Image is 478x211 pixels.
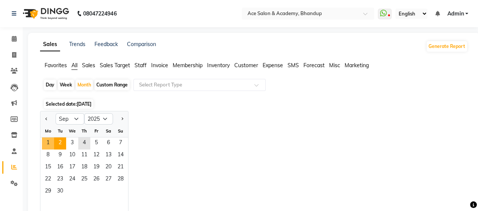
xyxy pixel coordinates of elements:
span: SMS [288,62,299,69]
a: Sales [40,38,60,51]
span: All [71,62,77,69]
div: Tuesday, September 9, 2025 [54,149,66,162]
div: Su [114,125,127,137]
span: 16 [54,162,66,174]
div: Month [76,80,93,90]
span: [DATE] [77,101,91,107]
div: Sunday, September 21, 2025 [114,162,127,174]
span: Favorites [45,62,67,69]
span: Expense [263,62,283,69]
span: 6 [102,137,114,149]
div: Tuesday, September 2, 2025 [54,137,66,149]
div: Day [44,80,56,90]
span: Forecast [303,62,325,69]
span: 19 [90,162,102,174]
span: 18 [78,162,90,174]
div: Th [78,125,90,137]
span: 27 [102,174,114,186]
a: Feedback [94,41,118,48]
span: Membership [173,62,203,69]
div: Fr [90,125,102,137]
a: Trends [69,41,85,48]
span: 9 [54,149,66,162]
div: Saturday, September 13, 2025 [102,149,114,162]
div: Tuesday, September 16, 2025 [54,162,66,174]
div: Wednesday, September 3, 2025 [66,137,78,149]
button: Generate Report [427,41,467,52]
div: Saturday, September 27, 2025 [102,174,114,186]
span: Marketing [345,62,369,69]
div: Thursday, September 18, 2025 [78,162,90,174]
div: Thursday, September 25, 2025 [78,174,90,186]
select: Select year [84,113,113,125]
div: Saturday, September 20, 2025 [102,162,114,174]
span: 22 [42,174,54,186]
a: Comparison [127,41,156,48]
div: Sunday, September 7, 2025 [114,137,127,149]
select: Select month [56,113,84,125]
div: Mo [42,125,54,137]
div: Friday, September 12, 2025 [90,149,102,162]
div: Custom Range [94,80,130,90]
span: 3 [66,137,78,149]
span: 23 [54,174,66,186]
div: Monday, September 15, 2025 [42,162,54,174]
img: logo [19,3,71,24]
span: Invoice [151,62,168,69]
span: 10 [66,149,78,162]
span: 30 [54,186,66,198]
div: Monday, September 1, 2025 [42,137,54,149]
span: 8 [42,149,54,162]
span: 12 [90,149,102,162]
span: Customer [234,62,258,69]
span: 26 [90,174,102,186]
div: Sa [102,125,114,137]
div: Thursday, September 11, 2025 [78,149,90,162]
span: 28 [114,174,127,186]
span: 20 [102,162,114,174]
span: 24 [66,174,78,186]
span: 1 [42,137,54,149]
span: 4 [78,137,90,149]
span: 11 [78,149,90,162]
span: 21 [114,162,127,174]
span: Sales Target [100,62,130,69]
span: Staff [135,62,147,69]
button: Next month [119,113,125,125]
div: Monday, September 22, 2025 [42,174,54,186]
div: Thursday, September 4, 2025 [78,137,90,149]
span: 14 [114,149,127,162]
span: 25 [78,174,90,186]
div: Wednesday, September 17, 2025 [66,162,78,174]
div: Wednesday, September 10, 2025 [66,149,78,162]
span: Inventory [207,62,230,69]
div: Sunday, September 14, 2025 [114,149,127,162]
span: Selected date: [44,99,93,109]
b: 08047224946 [83,3,116,24]
div: We [66,125,78,137]
div: Friday, September 5, 2025 [90,137,102,149]
span: 5 [90,137,102,149]
div: Monday, September 29, 2025 [42,186,54,198]
span: 7 [114,137,127,149]
div: Week [58,80,74,90]
div: Tuesday, September 30, 2025 [54,186,66,198]
span: Misc [329,62,340,69]
div: Friday, September 19, 2025 [90,162,102,174]
span: 15 [42,162,54,174]
span: 17 [66,162,78,174]
div: Monday, September 8, 2025 [42,149,54,162]
div: Friday, September 26, 2025 [90,174,102,186]
button: Previous month [43,113,50,125]
div: Tu [54,125,66,137]
div: Wednesday, September 24, 2025 [66,174,78,186]
div: Saturday, September 6, 2025 [102,137,114,149]
span: Sales [82,62,95,69]
span: 29 [42,186,54,198]
div: Sunday, September 28, 2025 [114,174,127,186]
div: Tuesday, September 23, 2025 [54,174,66,186]
span: Admin [447,10,464,18]
span: 2 [54,137,66,149]
span: 13 [102,149,114,162]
